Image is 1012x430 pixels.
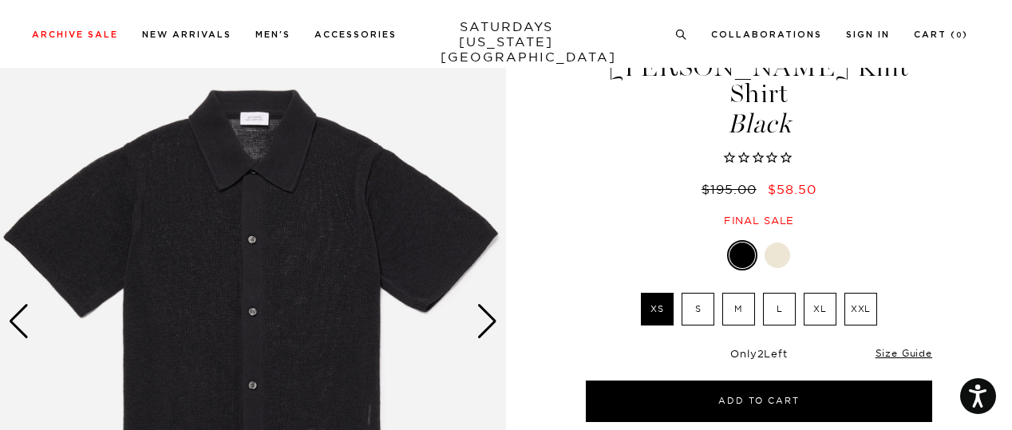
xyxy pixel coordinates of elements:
[804,293,836,325] label: XL
[846,30,890,39] a: Sign In
[914,30,968,39] a: Cart (0)
[768,181,816,197] span: $58.50
[876,347,932,359] a: Size Guide
[956,32,963,39] small: 0
[763,293,796,325] label: L
[583,111,935,137] span: Black
[641,293,674,325] label: XS
[586,381,932,422] button: Add to Cart
[586,347,932,361] div: Only Left
[722,293,755,325] label: M
[583,54,935,137] h1: [PERSON_NAME] Knit Shirt
[682,293,714,325] label: S
[8,304,30,339] div: Previous slide
[583,150,935,167] span: Rated 0.0 out of 5 stars 0 reviews
[583,214,935,227] div: Final sale
[757,347,765,360] span: 2
[142,30,231,39] a: New Arrivals
[32,30,118,39] a: Archive Sale
[702,181,763,197] del: $195.00
[711,30,822,39] a: Collaborations
[441,19,572,65] a: SATURDAYS[US_STATE][GEOGRAPHIC_DATA]
[844,293,877,325] label: XXL
[314,30,397,39] a: Accessories
[255,30,291,39] a: Men's
[476,304,498,339] div: Next slide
